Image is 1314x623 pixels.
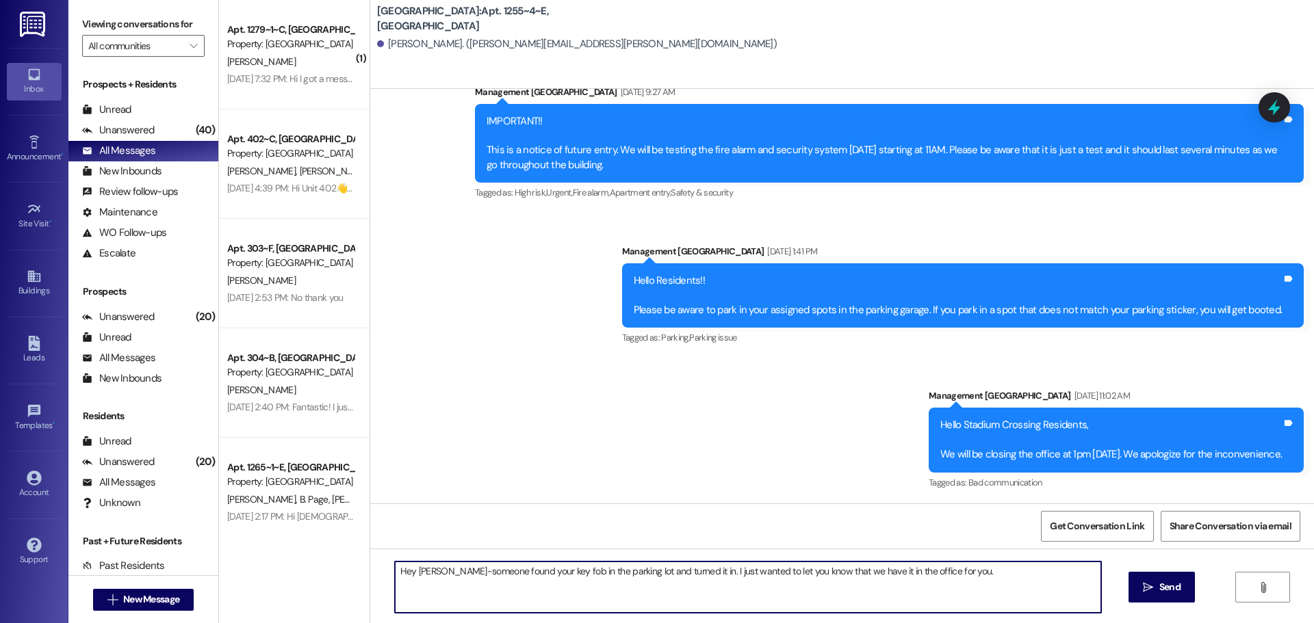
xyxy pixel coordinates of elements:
span: [PERSON_NAME] [299,165,372,177]
div: Property: [GEOGRAPHIC_DATA] [227,256,354,270]
div: New Inbounds [82,371,162,386]
button: Get Conversation Link [1041,511,1153,542]
button: Send [1129,572,1195,602]
a: Buildings [7,265,62,302]
i:  [107,594,118,605]
div: Prospects [68,284,218,299]
a: Inbox [7,63,62,100]
div: Hello Residents!! Please be aware to park in your assigned spots in the parking garage. If you pa... [634,274,1283,317]
div: Unanswered [82,455,155,469]
a: Templates • [7,399,62,436]
span: Bad communication [968,477,1042,488]
div: New Inbounds [82,164,162,178]
div: Past + Future Residents [68,534,218,548]
div: Prospects + Residents [68,77,218,92]
div: Property: [GEOGRAPHIC_DATA] [227,37,354,51]
div: [PERSON_NAME]. ([PERSON_NAME][EMAIL_ADDRESS][PERSON_NAME][DOMAIN_NAME]) [377,37,777,51]
span: [PERSON_NAME] [227,165,300,177]
span: [PERSON_NAME] [227,274,296,287]
label: Viewing conversations for [82,14,205,35]
span: • [49,217,51,226]
div: (20) [192,306,218,328]
div: Unknown [82,496,140,510]
span: Safety & security [671,187,733,198]
div: Tagged as: [622,328,1304,347]
i:  [190,40,197,51]
div: [DATE] 7:32 PM: Hi I got a message that there was someone coming to fix our oven... I just don't ... [227,72,645,85]
div: Apt. 303~F, [GEOGRAPHIC_DATA] [227,241,354,256]
div: Tagged as: [475,183,1304,202]
div: Residents [68,409,218,423]
a: Site Visit • [7,198,62,235]
span: New Message [123,592,179,607]
span: Send [1159,580,1181,594]
div: Unread [82,330,131,345]
span: Get Conversation Link [1050,519,1144,533]
div: Property: [GEOGRAPHIC_DATA] [227,146,354,161]
span: Apartment entry , [610,187,671,198]
div: [DATE] 1:41 PM [764,244,817,259]
div: Apt. 1265~1~E, [GEOGRAPHIC_DATA] [227,460,354,475]
div: [DATE] 2:53 PM: No thank you [227,291,343,304]
span: • [61,150,63,159]
span: High risk , [515,187,547,198]
div: Maintenance [82,205,157,220]
span: Parking issue [689,332,737,343]
div: Hello Stadium Crossing Residents, We will be closing the office at 1pm [DATE]. We apologize for t... [940,418,1282,462]
div: [DATE] 2:40 PM: Fantastic! I just added the charge to your ledger and sent the addendum to you an... [227,401,1122,413]
span: Urgent , [546,187,572,198]
div: Past Residents [82,559,165,573]
div: Escalate [82,246,136,261]
a: Leads [7,332,62,369]
div: Tagged as: [929,473,1304,492]
span: Fire alarm , [573,187,610,198]
div: Management [GEOGRAPHIC_DATA] [475,85,1304,104]
div: Property: [GEOGRAPHIC_DATA] [227,365,354,380]
div: (20) [192,451,218,473]
i:  [1258,582,1268,593]
div: IMPORTANT!! This is a notice of future entry. We will be testing the fire alarm and security syst... [487,114,1282,173]
span: • [53,419,55,428]
i:  [1143,582,1153,593]
div: Apt. 304~B, [GEOGRAPHIC_DATA] [227,351,354,365]
div: Property: [GEOGRAPHIC_DATA] [227,475,354,489]
div: [DATE] 2:17 PM: Hi [DEMOGRAPHIC_DATA]! This is [PERSON_NAME] with [GEOGRAPHIC_DATA]. It looks lik... [227,510,1281,522]
b: [GEOGRAPHIC_DATA]: Apt. 1255~4~E, [GEOGRAPHIC_DATA] [377,4,651,34]
div: Unanswered [82,123,155,137]
span: Parking , [661,332,689,343]
span: Share Conversation via email [1170,519,1291,533]
div: Management [GEOGRAPHIC_DATA] [622,244,1304,263]
input: All communities [88,35,183,57]
button: Share Conversation via email [1161,511,1300,542]
div: All Messages [82,144,155,158]
textarea: Hey [PERSON_NAME]-someone found your key fob in the parking lot and turned it in. I just wanted t... [395,561,1101,613]
div: Unread [82,434,131,449]
div: All Messages [82,351,155,365]
a: Account [7,466,62,503]
div: Unread [82,103,131,117]
span: [PERSON_NAME] [332,493,404,505]
div: Management [GEOGRAPHIC_DATA] [929,388,1304,408]
span: B. Page [299,493,332,505]
span: [PERSON_NAME] [227,55,296,68]
span: [PERSON_NAME] [227,493,300,505]
div: (40) [192,120,218,141]
span: [PERSON_NAME] [227,384,296,396]
div: All Messages [82,475,155,490]
div: Apt. 1279~1~C, [GEOGRAPHIC_DATA] [227,23,354,37]
div: [DATE] 11:02 AM [1071,388,1130,403]
a: Support [7,533,62,570]
div: WO Follow-ups [82,226,166,240]
div: Apt. 402~C, [GEOGRAPHIC_DATA] [227,132,354,146]
div: Unanswered [82,310,155,324]
button: New Message [93,589,194,611]
div: [DATE] 9:27 AM [617,85,675,99]
div: Review follow-ups [82,185,178,199]
img: ResiDesk Logo [20,12,48,37]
